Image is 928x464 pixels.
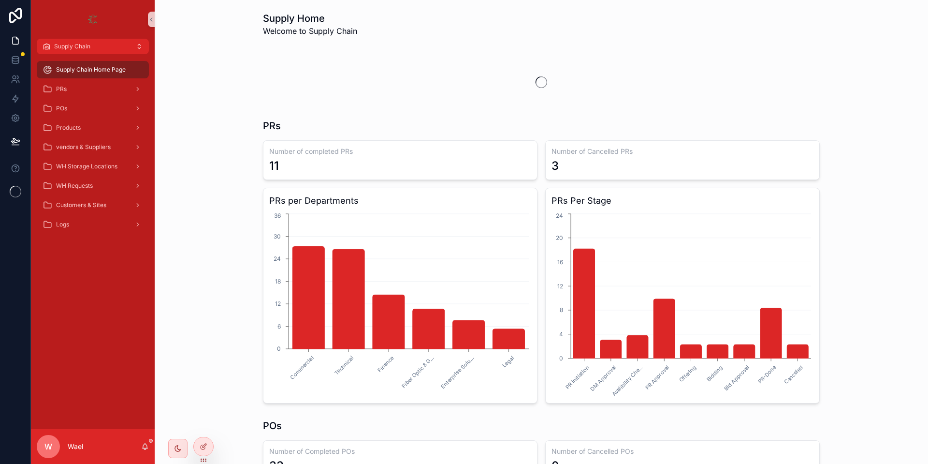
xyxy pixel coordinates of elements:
h3: Number of Cancelled POs [551,447,813,456]
span: vendors & Suppliers [56,143,111,151]
text: Fiber Optic & G... [400,355,435,389]
tspan: 12 [557,283,563,290]
h3: PRs per Departments [269,194,531,208]
tspan: 18 [275,278,281,285]
h3: Number of Cancelled PRs [551,147,813,156]
a: WH Requests [37,177,149,195]
h1: PRs [263,119,281,133]
a: POs [37,100,149,117]
h1: Supply Home [263,12,357,25]
span: Welcome to Supply Chain [263,25,357,37]
tspan: 12 [275,300,281,307]
span: Supply Chain [54,43,90,50]
text: Technical [333,355,355,376]
span: WH Storage Locations [56,163,117,170]
span: W [44,441,52,452]
div: 11 [269,158,279,174]
h3: Number of completed PRs [269,147,531,156]
span: PRs [56,85,67,93]
p: Wael [68,442,83,451]
span: Logs [56,221,69,228]
a: WH Storage Locations [37,158,149,175]
tspan: 36 [274,212,281,219]
text: Offering [678,364,697,383]
tspan: 24 [274,255,281,262]
button: Supply Chain [37,39,149,54]
text: PR Initiation [564,364,591,390]
a: Products [37,119,149,136]
span: POs [56,105,67,112]
a: vendors & Suppliers [37,138,149,156]
span: WH Requests [56,182,93,190]
tspan: 24 [556,212,563,219]
text: PR-Done [756,364,777,385]
span: Customers & Sites [56,201,106,209]
a: Supply Chain Home Page [37,61,149,78]
a: Logs [37,216,149,233]
text: Bid Approval [723,364,751,392]
div: scrollable content [31,54,155,246]
text: DM Approval [589,364,618,392]
text: Bidding [705,364,724,383]
div: chart [551,211,813,397]
img: App logo [85,12,101,27]
a: PRs [37,80,149,98]
tspan: 16 [557,258,563,266]
a: Customers & Sites [37,196,149,214]
text: Enterprise Solu... [440,355,476,390]
h1: POs [263,419,282,433]
div: chart [269,211,531,397]
span: Supply Chain Home Page [56,66,126,74]
text: Finance [376,355,395,374]
span: Products [56,124,81,132]
h3: PRs Per Stage [551,194,813,208]
tspan: 0 [277,345,281,352]
tspan: 0 [559,355,563,362]
tspan: 6 [277,323,281,330]
text: Commercial [289,355,315,381]
h3: Number of Completed POs [269,447,531,456]
text: Canceled [783,364,804,386]
text: Avalibility Che... [610,364,644,397]
text: Legal [501,355,515,369]
text: PR Approval [644,364,671,391]
tspan: 30 [274,233,281,240]
tspan: 8 [560,306,563,314]
tspan: 4 [559,330,563,338]
div: 3 [551,158,559,174]
tspan: 20 [556,234,563,241]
